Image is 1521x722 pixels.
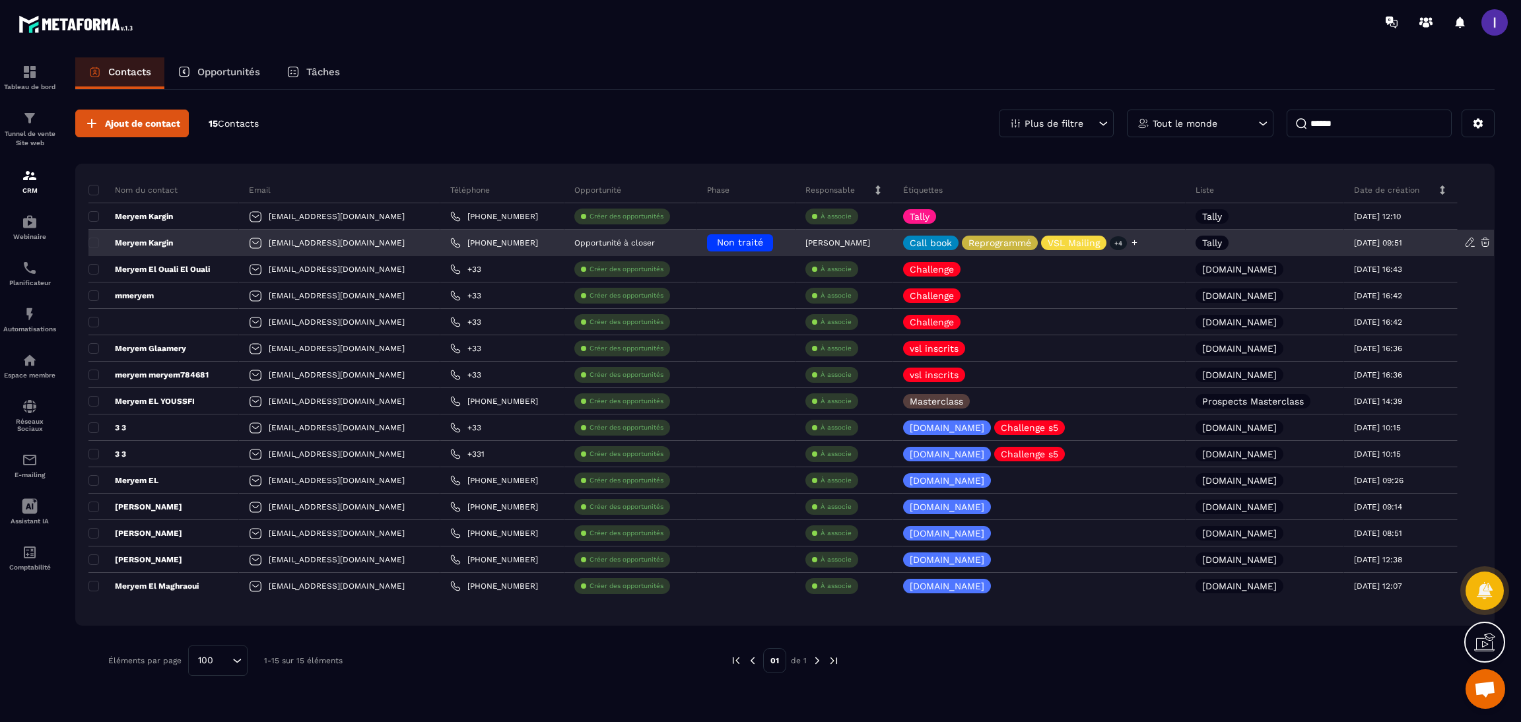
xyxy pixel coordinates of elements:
[1110,236,1127,250] p: +4
[707,185,729,195] p: Phase
[3,187,56,194] p: CRM
[3,325,56,333] p: Automatisations
[3,564,56,571] p: Comptabilité
[910,291,954,300] p: Challenge
[193,653,218,668] span: 100
[1202,370,1277,379] p: [DOMAIN_NAME]
[3,279,56,286] p: Planificateur
[88,422,126,433] p: 3 3
[821,529,852,538] p: À associe
[450,528,538,539] a: [PHONE_NUMBER]
[910,212,929,221] p: Tally
[88,554,182,565] p: [PERSON_NAME]
[3,389,56,442] a: social-networksocial-networkRéseaux Sociaux
[910,344,959,353] p: vsl inscrits
[218,118,259,129] span: Contacts
[821,317,852,327] p: À associe
[450,317,481,327] a: +33
[3,488,56,535] a: Assistant IA
[3,83,56,90] p: Tableau de bord
[306,66,340,78] p: Tâches
[3,233,56,240] p: Webinaire
[910,370,959,379] p: vsl inscrits
[821,449,852,459] p: À associe
[164,57,273,89] a: Opportunités
[22,260,38,276] img: scheduler
[3,343,56,389] a: automationsautomationsEspace membre
[22,452,38,468] img: email
[218,653,229,668] input: Search for option
[821,291,852,300] p: À associe
[22,168,38,183] img: formation
[249,185,271,195] p: Email
[763,648,786,673] p: 01
[590,423,663,432] p: Créer des opportunités
[590,212,663,221] p: Créer des opportunités
[88,343,186,354] p: Meryem Glaamery
[910,265,954,274] p: Challenge
[1202,423,1277,432] p: [DOMAIN_NAME]
[1466,669,1505,709] div: Ouvrir le chat
[805,238,870,247] p: [PERSON_NAME]
[88,528,182,539] p: [PERSON_NAME]
[821,397,852,406] p: À associe
[3,129,56,148] p: Tunnel de vente Site web
[1202,344,1277,353] p: [DOMAIN_NAME]
[730,655,742,667] img: prev
[3,517,56,525] p: Assistant IA
[22,214,38,230] img: automations
[1202,291,1277,300] p: [DOMAIN_NAME]
[821,502,852,511] p: À associe
[903,185,943,195] p: Étiquettes
[188,645,248,676] div: Search for option
[1001,423,1058,432] p: Challenge s5
[1048,238,1100,247] p: VSL Mailing
[1354,370,1402,379] p: [DATE] 16:36
[1354,317,1402,327] p: [DATE] 16:42
[3,250,56,296] a: schedulerschedulerPlanificateur
[450,370,481,380] a: +33
[1202,317,1277,327] p: [DOMAIN_NAME]
[450,475,538,486] a: [PHONE_NUMBER]
[450,396,538,407] a: [PHONE_NUMBER]
[1354,212,1401,221] p: [DATE] 12:10
[105,117,180,130] span: Ajout de contact
[88,264,210,275] p: Meryem El Ouali El Ouali
[3,100,56,158] a: formationformationTunnel de vente Site web
[590,291,663,300] p: Créer des opportunités
[1202,581,1277,591] p: [DOMAIN_NAME]
[450,554,538,565] a: [PHONE_NUMBER]
[273,57,353,89] a: Tâches
[1354,185,1419,195] p: Date de création
[88,396,195,407] p: Meryem EL YOUSSFI
[197,66,260,78] p: Opportunités
[1202,476,1277,485] p: [DOMAIN_NAME]
[88,238,173,248] p: Meryem Kargin
[108,66,151,78] p: Contacts
[3,296,56,343] a: automationsautomationsAutomatisations
[108,656,182,665] p: Éléments par page
[450,581,538,591] a: [PHONE_NUMBER]
[910,529,984,538] p: [DOMAIN_NAME]
[1202,265,1277,274] p: [DOMAIN_NAME]
[88,475,158,486] p: Meryem EL
[590,555,663,564] p: Créer des opportunités
[3,204,56,250] a: automationsautomationsWebinaire
[910,423,984,432] p: [DOMAIN_NAME]
[821,212,852,221] p: À associe
[1202,555,1277,564] p: [DOMAIN_NAME]
[574,238,655,247] p: Opportunité à closer
[821,581,852,591] p: À associe
[22,399,38,414] img: social-network
[590,317,663,327] p: Créer des opportunités
[910,581,984,591] p: [DOMAIN_NAME]
[1202,529,1277,538] p: [DOMAIN_NAME]
[910,397,963,406] p: Masterclass
[1202,449,1277,459] p: [DOMAIN_NAME]
[450,502,538,512] a: [PHONE_NUMBER]
[910,449,984,459] p: [DOMAIN_NAME]
[590,476,663,485] p: Créer des opportunités
[1202,238,1222,247] p: Tally
[1354,476,1403,485] p: [DATE] 09:26
[590,370,663,379] p: Créer des opportunités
